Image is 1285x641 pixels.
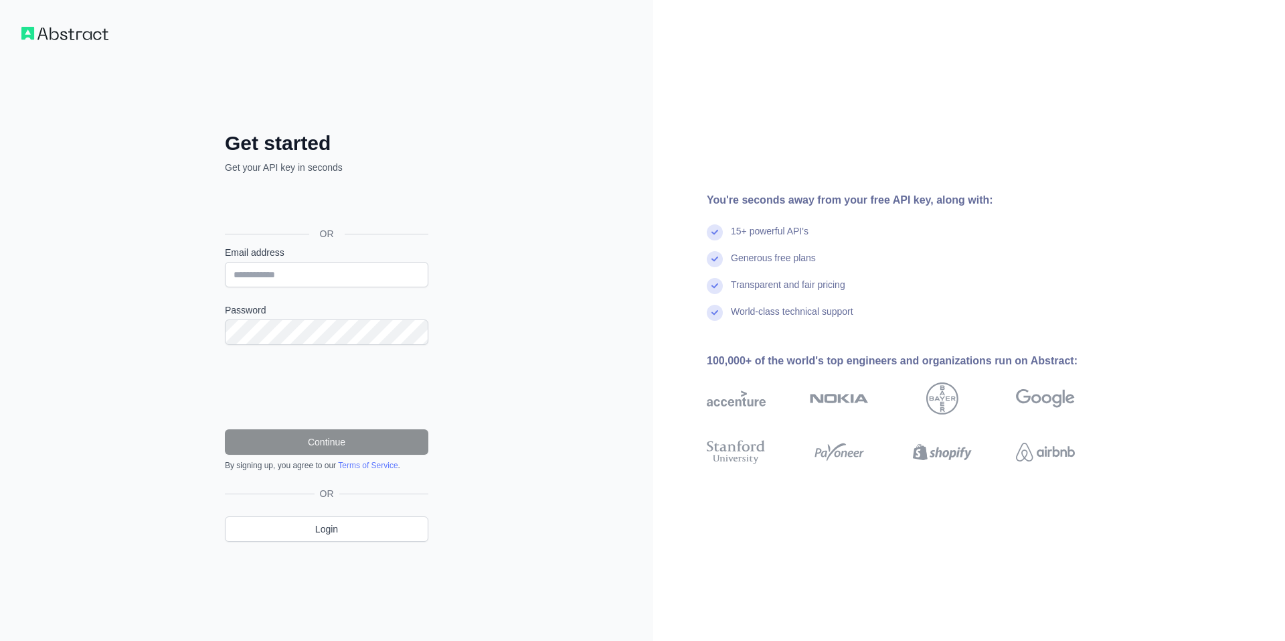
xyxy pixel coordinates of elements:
[309,227,345,240] span: OR
[225,131,428,155] h2: Get started
[731,278,845,305] div: Transparent and fair pricing
[1016,382,1075,415] img: google
[707,278,723,294] img: check mark
[218,189,432,218] iframe: Sign in with Google Button
[707,353,1118,369] div: 100,000+ of the world's top engineers and organizations run on Abstract:
[225,429,428,455] button: Continue
[707,224,723,240] img: check mark
[707,192,1118,208] div: You're seconds away from your free API key, along with:
[225,246,428,259] label: Email address
[707,305,723,321] img: check mark
[913,437,972,467] img: shopify
[225,161,428,174] p: Get your API key in seconds
[225,460,428,471] div: By signing up, you agree to our .
[315,487,339,500] span: OR
[707,437,766,467] img: stanford university
[731,305,853,332] div: World-class technical support
[225,516,428,542] a: Login
[225,303,428,317] label: Password
[21,27,108,40] img: Workflow
[926,382,958,415] img: bayer
[225,361,428,413] iframe: reCAPTCHA
[338,461,398,470] a: Terms of Service
[731,251,816,278] div: Generous free plans
[731,224,808,251] div: 15+ powerful API's
[707,382,766,415] img: accenture
[810,437,869,467] img: payoneer
[707,251,723,267] img: check mark
[1016,437,1075,467] img: airbnb
[810,382,869,415] img: nokia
